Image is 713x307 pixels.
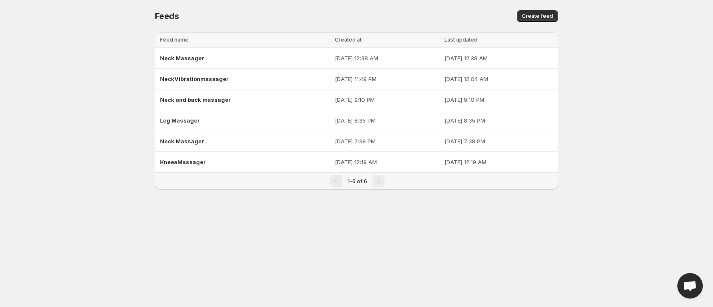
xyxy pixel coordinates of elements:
[517,10,558,22] button: Create feed
[444,54,553,62] p: [DATE] 12:38 AM
[444,75,553,83] p: [DATE] 12:04 AM
[160,55,204,61] span: Neck Massager
[155,11,179,21] span: Feeds
[444,116,553,125] p: [DATE] 8:35 PM
[444,36,477,43] span: Last updated
[160,96,231,103] span: Neck and back massager
[160,36,188,43] span: Feed name
[160,159,206,165] span: KneeaMassager
[444,137,553,145] p: [DATE] 7:38 PM
[348,178,367,184] span: 1-6 of 6
[444,95,553,104] p: [DATE] 9:10 PM
[522,13,553,20] span: Create feed
[335,36,362,43] span: Created at
[444,158,553,166] p: [DATE] 12:19 AM
[677,273,703,299] a: Open chat
[160,138,204,145] span: Neck Massager
[160,117,200,124] span: Leg Massager
[335,137,439,145] p: [DATE] 7:38 PM
[335,54,439,62] p: [DATE] 12:38 AM
[335,116,439,125] p: [DATE] 8:35 PM
[155,172,558,190] nav: Pagination
[335,158,439,166] p: [DATE] 12:19 AM
[335,95,439,104] p: [DATE] 9:10 PM
[160,75,229,82] span: NeckVibrationmassager
[335,75,439,83] p: [DATE] 11:49 PM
